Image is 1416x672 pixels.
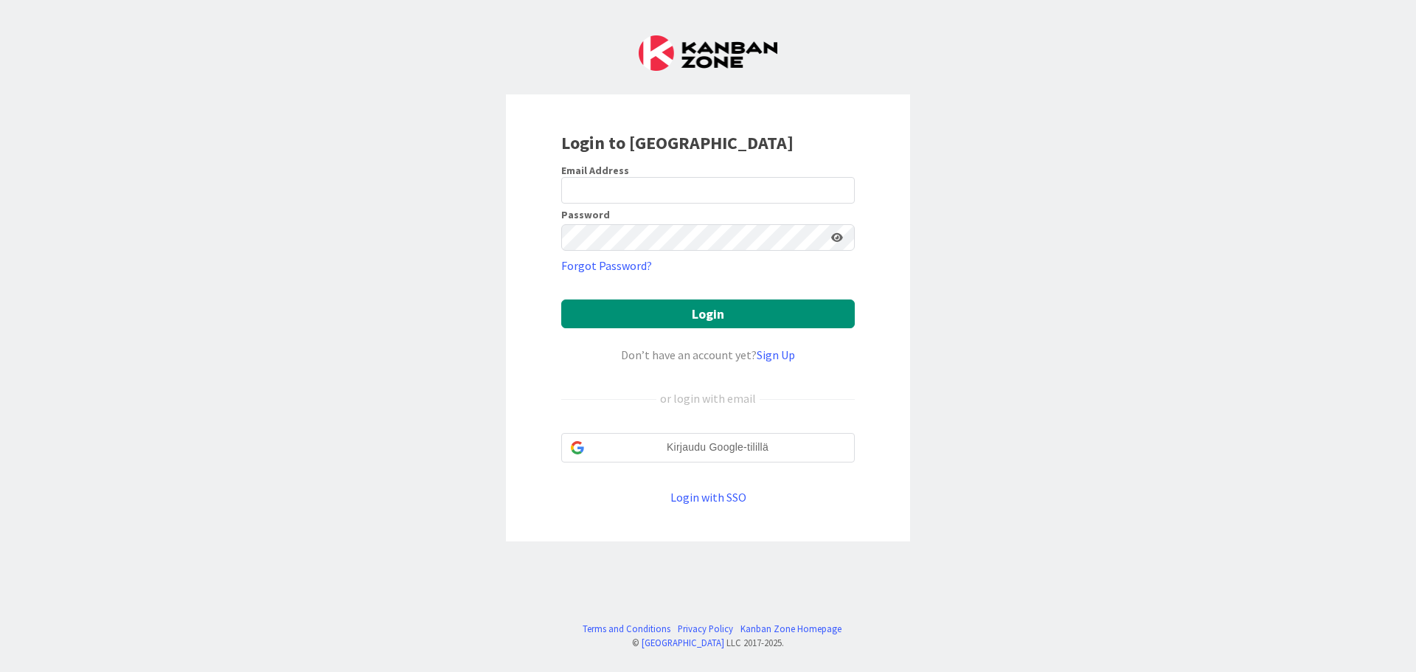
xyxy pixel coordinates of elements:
label: Password [561,209,610,220]
a: Kanban Zone Homepage [740,622,841,636]
a: [GEOGRAPHIC_DATA] [642,637,724,648]
div: Don’t have an account yet? [561,346,855,364]
div: © LLC 2017- 2025 . [575,636,841,650]
a: Login with SSO [670,490,746,505]
label: Email Address [561,164,629,177]
div: Kirjaudu Google-tilillä [561,433,855,463]
a: Sign Up [757,347,795,362]
a: Terms and Conditions [583,622,670,636]
b: Login to [GEOGRAPHIC_DATA] [561,131,794,154]
span: Kirjaudu Google-tilillä [590,440,845,455]
img: Kanban Zone [639,35,777,71]
a: Forgot Password? [561,257,652,274]
a: Privacy Policy [678,622,733,636]
button: Login [561,299,855,328]
div: or login with email [656,389,760,407]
